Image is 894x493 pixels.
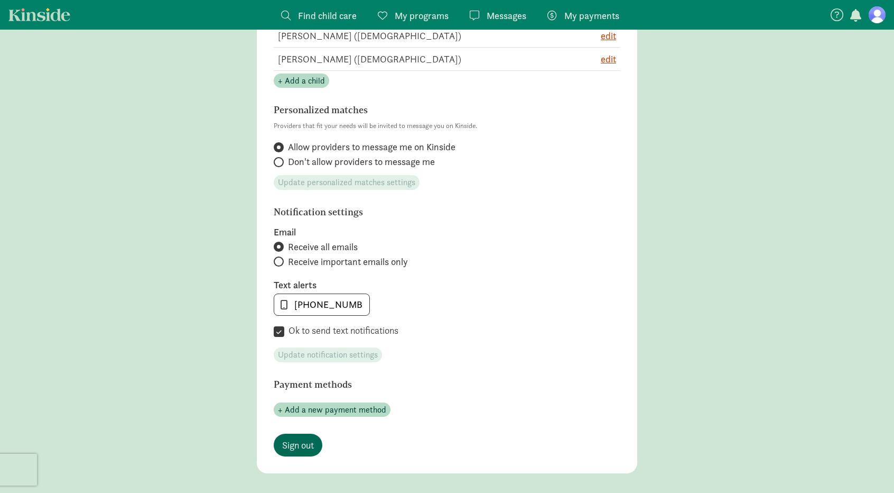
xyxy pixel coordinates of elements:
button: + Add a new payment method [274,403,390,417]
span: Receive important emails only [288,255,408,268]
button: + Add a child [274,74,329,88]
span: Find child care [298,8,357,23]
span: + Add a new payment method [278,404,386,416]
span: + Add a child [278,75,325,87]
button: edit [601,29,616,43]
h6: Personalized matches [274,105,564,115]
span: Update personalized matches settings [278,176,415,189]
button: Update personalized matches settings [274,175,420,190]
button: edit [601,52,616,66]
label: Email [274,226,620,239]
span: Receive all emails [288,241,358,253]
button: Update notification settings [274,348,382,362]
a: Sign out [274,434,322,457]
label: Text alerts [274,279,620,291]
span: Update notification settings [278,349,378,361]
label: Ok to send text notifications [284,324,398,337]
span: Don't allow providers to message me [288,156,435,168]
input: 555-555-5555 [274,294,369,315]
span: Messages [487,8,526,23]
h6: Payment methods [274,379,564,390]
span: Allow providers to message me on Kinside [288,141,455,153]
span: Sign out [282,438,314,452]
p: Providers that fit your needs will be invited to message you on Kinside. [274,120,620,132]
td: [PERSON_NAME] ([DEMOGRAPHIC_DATA]) [274,47,567,70]
span: My programs [395,8,449,23]
span: My payments [564,8,619,23]
td: [PERSON_NAME] ([DEMOGRAPHIC_DATA]) [274,24,567,47]
h6: Notification settings [274,207,564,217]
a: Kinside [8,8,70,21]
